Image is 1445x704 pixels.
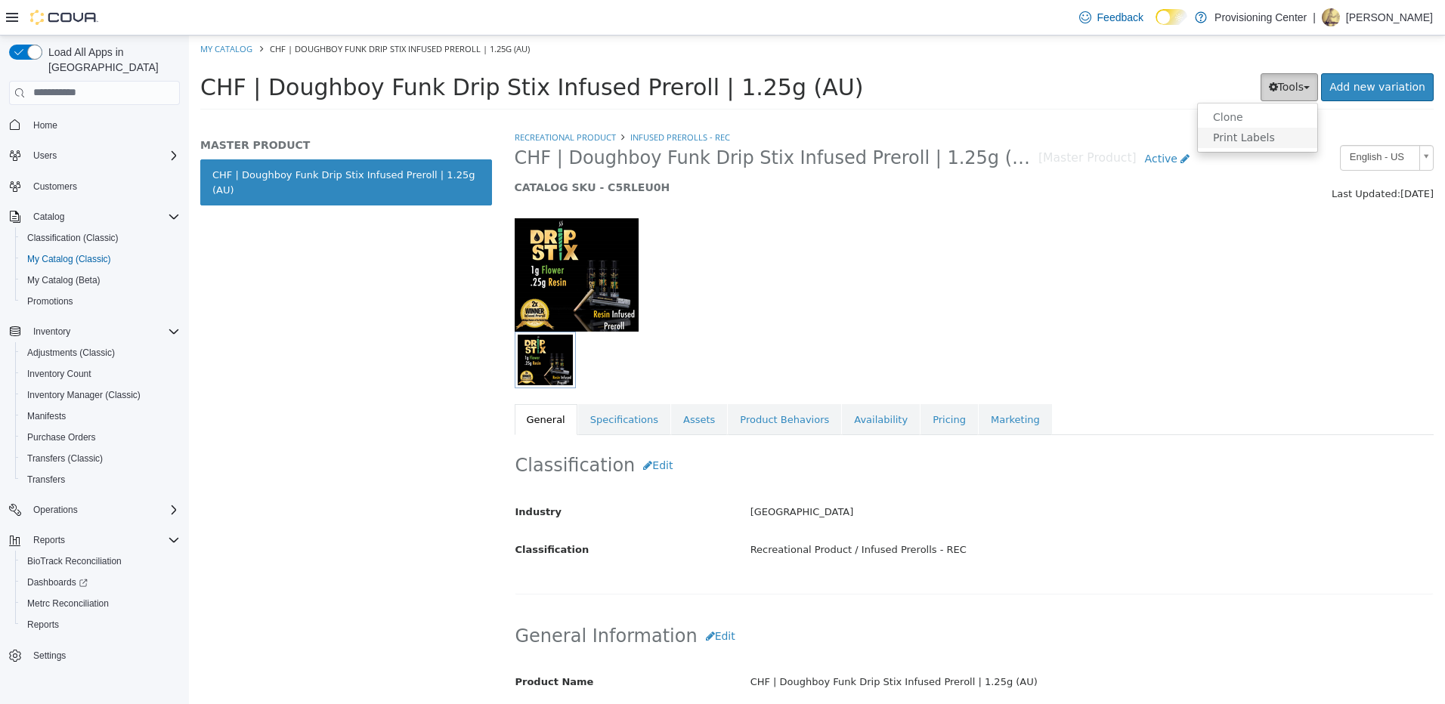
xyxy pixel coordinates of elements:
a: Customers [27,178,83,196]
span: Adjustments (Classic) [21,344,180,362]
button: Operations [27,501,84,519]
a: Metrc Reconciliation [21,594,115,613]
h2: Classification [326,416,1245,444]
button: Purchase Orders [15,427,186,448]
p: [PERSON_NAME] [1346,8,1433,26]
a: BioTrack Reconciliation [21,552,128,570]
span: Industry [326,471,373,482]
span: CHF | Doughboy Funk Drip Stix Infused Preroll | 1.25g (AU) [11,39,674,65]
div: Jonathon Nellist [1322,8,1340,26]
span: Settings [33,650,66,662]
span: Active [956,117,989,129]
span: CHF | Doughboy Funk Drip Stix Infused Preroll | 1.25g (AU) [326,111,850,134]
span: Product Name [326,641,405,652]
input: Dark Mode [1156,9,1187,25]
span: Transfers [21,471,180,489]
a: Feedback [1073,2,1150,32]
a: Promotions [21,292,79,310]
button: Metrc Reconciliation [15,593,186,614]
a: Specifications [389,369,481,400]
span: My Catalog (Classic) [21,250,180,268]
span: Promotions [27,295,73,307]
a: Assets [482,369,538,400]
a: Inventory Count [21,365,97,383]
button: Transfers [15,469,186,490]
a: General [326,369,388,400]
div: Recreational Product / Infused Prerolls - REC [550,502,1255,528]
span: Home [27,116,180,134]
span: Reports [27,619,59,631]
h5: MASTER PRODUCT [11,103,303,116]
a: Manifests [21,407,72,425]
span: English - US [1152,110,1224,134]
a: Pricing [732,369,789,400]
span: Catalog [33,211,64,223]
a: Print Labels [1009,92,1128,113]
button: Catalog [27,208,70,226]
a: Home [27,116,63,134]
h2: General Information [326,587,1245,615]
a: Settings [27,647,72,665]
a: Dashboards [21,573,94,591]
span: Inventory [27,323,180,341]
span: Dashboards [21,573,180,591]
a: Dashboards [15,572,186,593]
button: Operations [3,499,186,520]
img: 150 [326,183,450,296]
button: My Catalog (Beta) [15,270,186,291]
button: Edit [446,416,492,444]
button: Inventory Manager (Classic) [15,384,186,406]
span: Transfers (Classic) [21,449,180,468]
span: My Catalog (Beta) [27,274,101,286]
a: My Catalog [11,8,63,19]
span: Classification (Classic) [21,229,180,247]
p: | [1313,8,1316,26]
button: Manifests [15,406,186,427]
span: Purchase Orders [27,431,96,443]
a: Active [948,110,1010,137]
span: Dashboards [27,576,88,588]
a: Add new variation [1132,38,1245,66]
span: Catalog [27,208,180,226]
span: Customers [27,177,180,196]
span: BioTrack Reconciliation [27,555,122,567]
button: BioTrack Reconciliation [15,551,186,572]
span: Customers [33,181,77,193]
span: Manifests [27,410,66,422]
div: CHF | Doughboy Funk Drip Stix Infused Preroll | 1.25g (AU) [550,634,1255,660]
a: My Catalog (Beta) [21,271,107,289]
span: My Catalog (Classic) [27,253,111,265]
span: Manifests [21,407,180,425]
span: Metrc Reconciliation [27,597,109,610]
a: Clone [1009,72,1128,92]
span: Inventory Count [21,365,180,383]
img: Cova [30,10,98,25]
a: Transfers [21,471,71,489]
button: Tools [1072,38,1130,66]
a: Transfers (Classic) [21,449,109,468]
a: My Catalog (Classic) [21,250,117,268]
button: Settings [3,644,186,666]
span: Inventory Manager (Classic) [21,386,180,404]
button: Inventory [3,321,186,342]
h5: CATALOG SKU - C5RLEU0H [326,145,1010,159]
a: Infused Prerolls - REC [441,96,541,107]
button: Users [27,147,63,165]
span: Classification [326,508,401,520]
span: Users [27,147,180,165]
span: Reports [21,616,180,634]
button: Inventory [27,323,76,341]
button: Home [3,114,186,136]
span: Reports [27,531,180,549]
button: Users [3,145,186,166]
span: Metrc Reconciliation [21,594,180,613]
span: Home [33,119,57,131]
button: Reports [15,614,186,635]
span: Promotions [21,292,180,310]
span: Feedback [1097,10,1143,25]
span: Classification (Classic) [27,232,119,244]
button: Promotions [15,291,186,312]
button: Customers [3,175,186,197]
div: [GEOGRAPHIC_DATA] [550,464,1255,490]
